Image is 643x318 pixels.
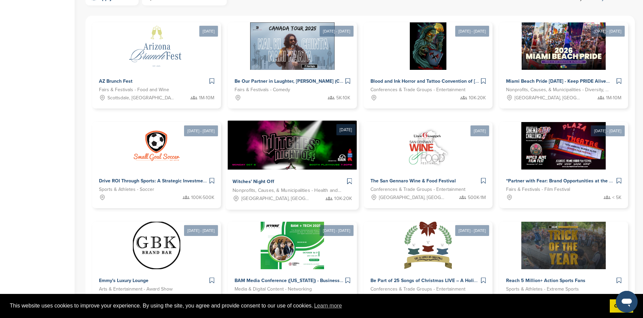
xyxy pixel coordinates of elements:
[199,26,218,37] div: [DATE]
[522,22,606,70] img: Sponsorpitch &
[335,195,352,203] span: 10K-20K
[468,194,486,201] span: 500K-1M
[379,194,445,201] span: [GEOGRAPHIC_DATA], [GEOGRAPHIC_DATA]
[99,178,235,184] span: Drive ROI Through Sports: A Strategic Investment Opportunity
[99,278,148,283] span: Emmy's Luxury Lounge
[616,291,638,313] iframe: Button to launch messaging window
[506,186,570,193] span: Fairs & Festivals - Film Festival
[184,125,218,136] div: [DATE] - [DATE]
[92,211,221,308] a: [DATE] - [DATE] Sponsorpitch & Emmy's Luxury Lounge Arts & Entertainment - Award Show [GEOGRAPHIC...
[499,111,628,208] a: [DATE] - [DATE] Sponsorpitch & “Partner with Fear: Brand Opportunities at the Buried Alive Film F...
[10,301,604,311] span: This website uses cookies to improve your experience. By using the site, you agree and provide co...
[235,78,378,84] span: Be Our Partner in Laughter, [PERSON_NAME] (Canada Tour 2025)
[410,22,446,70] img: Sponsorpitch &
[133,122,180,170] img: Sponsorpitch &
[184,225,218,236] div: [DATE] - [DATE]
[455,26,489,37] div: [DATE] - [DATE]
[364,12,493,108] a: [DATE] - [DATE] Sponsorpitch & Blood and Ink Horror and Tattoo Convention of [GEOGRAPHIC_DATA] Fa...
[370,178,456,184] span: The San Gennaro Wine & Food Festival
[455,225,489,236] div: [DATE] - [DATE]
[228,12,357,108] a: [DATE] - [DATE] Sponsorpitch & Be Our Partner in Laughter, [PERSON_NAME] (Canada Tour 2025) Fairs...
[199,94,214,102] span: 1M-10M
[506,78,606,84] span: Miami Beach Pride [DATE] - Keep PRIDE Alive
[515,94,581,102] span: [GEOGRAPHIC_DATA], [GEOGRAPHIC_DATA]
[506,86,611,94] span: Nonprofits, Causes, & Municipalities - Diversity, Equity and Inclusion
[591,26,625,37] div: [DATE] - [DATE]
[336,94,350,102] span: 5K-10K
[521,122,606,170] img: Sponsorpitch &
[370,186,465,193] span: Conferences & Trade Groups - Entertainment
[235,278,386,283] span: BAM Media Conference ([US_STATE]) - Business and Technical Media
[92,12,221,108] a: [DATE] Sponsorpitch & AZ Brunch Fest Fairs & Festivals - Food and Wine Scottsdale, [GEOGRAPHIC_DA...
[235,86,290,94] span: Fairs & Festivals - Comedy
[235,285,312,293] span: Media & Digital Content - Networking
[610,299,633,313] a: dismiss cookie message
[133,222,180,269] img: Sponsorpitch &
[228,211,357,308] a: [DATE] - [DATE] Sponsorpitch & BAM Media Conference ([US_STATE]) - Business and Technical Media M...
[336,124,356,135] div: [DATE]
[499,222,628,308] a: Sponsorpitch & Reach 5 Million+ Action Sports Fans Sports & Athletes - Extreme Sports 10M-100M
[228,121,357,170] img: Sponsorpitch &
[364,111,493,208] a: [DATE] Sponsorpitch & The San Gennaro Wine & Food Festival Conferences & Trade Groups - Entertain...
[313,301,343,311] a: learn more about cookies
[107,94,174,102] span: Scottsdale, [GEOGRAPHIC_DATA]
[370,285,465,293] span: Conferences & Trade Groups - Entertainment
[499,12,628,108] a: [DATE] - [DATE] Sponsorpitch & Miami Beach Pride [DATE] - Keep PRIDE Alive Nonprofits, Causes, & ...
[99,186,154,193] span: Sports & Athletes - Soccer
[92,111,221,208] a: [DATE] - [DATE] Sponsorpitch & Drive ROI Through Sports: A Strategic Investment Opportunity Sport...
[191,194,214,201] span: 100K-500K
[506,285,579,293] span: Sports & Athletes - Extreme Sports
[226,110,359,210] a: [DATE] Sponsorpitch & Witches' Night Off Nonprofits, Causes, & Municipalities - Health and Wellne...
[401,122,455,170] img: Sponsorpitch &
[370,86,465,94] span: Conferences & Trade Groups - Entertainment
[241,195,310,203] span: [GEOGRAPHIC_DATA], [GEOGRAPHIC_DATA]
[370,278,544,283] span: Be Part of 25 Songs of Christmas LIVE – A Holiday Experience That Gives Back
[320,26,354,37] div: [DATE] - [DATE]
[364,211,493,308] a: [DATE] - [DATE] Sponsorpitch & Be Part of 25 Songs of Christmas LIVE – A Holiday Experience That ...
[591,125,625,136] div: [DATE] - [DATE]
[250,22,335,70] img: Sponsorpitch &
[521,222,606,269] img: Sponsorpitch &
[320,225,354,236] div: [DATE] - [DATE]
[370,78,545,84] span: Blood and Ink Horror and Tattoo Convention of [GEOGRAPHIC_DATA] Fall 2025
[606,94,621,102] span: 1M-10M
[470,125,489,136] div: [DATE]
[469,94,486,102] span: 10K-20K
[404,222,452,269] img: Sponsorpitch &
[109,22,204,70] img: Sponsorpitch &
[506,278,585,283] span: Reach 5 Million+ Action Sports Fans
[99,78,133,84] span: AZ Brunch Fest
[233,187,341,195] span: Nonprofits, Causes, & Municipalities - Health and Wellness
[261,222,324,269] img: Sponsorpitch &
[99,285,173,293] span: Arts & Entertainment - Award Show
[99,86,169,94] span: Fairs & Festivals - Food and Wine
[612,194,621,201] span: < 5K
[233,179,274,185] span: Witches' Night Off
